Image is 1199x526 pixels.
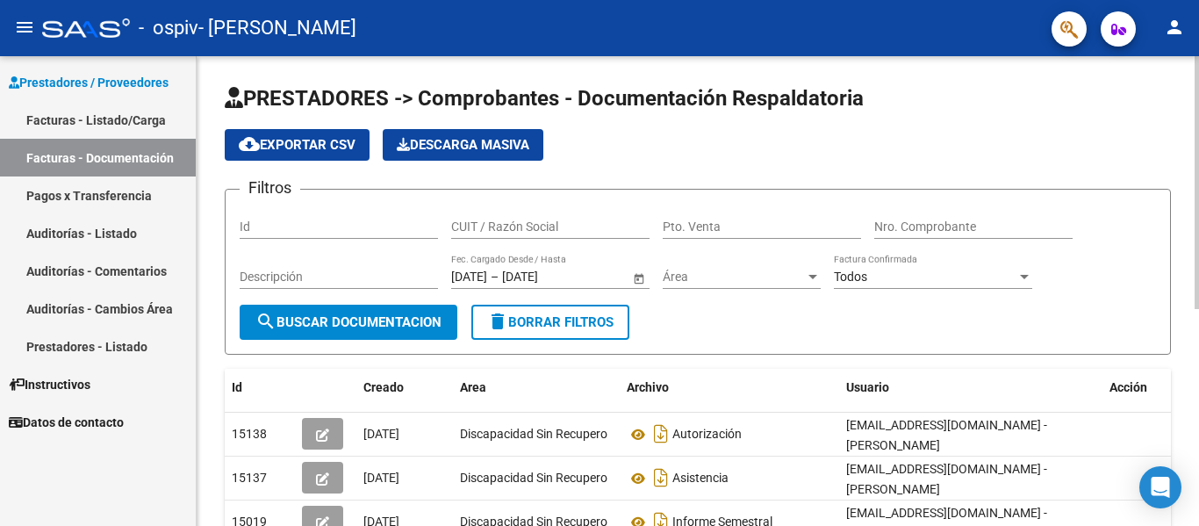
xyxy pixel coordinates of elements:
[397,137,529,153] span: Descarga Masiva
[627,380,669,394] span: Archivo
[672,472,729,486] span: Asistencia
[1102,369,1190,407] datatable-header-cell: Acción
[239,133,260,155] mat-icon: cloud_download
[491,270,499,285] span: –
[198,9,356,47] span: - [PERSON_NAME]
[1164,17,1185,38] mat-icon: person
[363,427,399,441] span: [DATE]
[502,270,588,285] input: End date
[453,369,620,407] datatable-header-cell: Area
[255,311,276,332] mat-icon: search
[460,427,607,441] span: Discapacidad Sin Recupero
[629,269,648,287] button: Open calendar
[839,369,1102,407] datatable-header-cell: Usuario
[356,369,453,407] datatable-header-cell: Creado
[255,314,442,330] span: Buscar Documentacion
[363,380,404,394] span: Creado
[846,462,1047,496] span: [EMAIL_ADDRESS][DOMAIN_NAME] - [PERSON_NAME]
[240,305,457,340] button: Buscar Documentacion
[460,380,486,394] span: Area
[663,270,805,285] span: Área
[650,420,672,448] i: Descargar documento
[225,369,295,407] datatable-header-cell: Id
[846,380,889,394] span: Usuario
[14,17,35,38] mat-icon: menu
[232,380,242,394] span: Id
[672,428,742,442] span: Autorización
[451,270,487,285] input: Start date
[225,86,864,111] span: PRESTADORES -> Comprobantes - Documentación Respaldatoria
[620,369,839,407] datatable-header-cell: Archivo
[460,471,607,485] span: Discapacidad Sin Recupero
[650,464,672,492] i: Descargar documento
[240,176,300,200] h3: Filtros
[834,270,867,284] span: Todos
[239,137,355,153] span: Exportar CSV
[363,471,399,485] span: [DATE]
[383,129,543,161] button: Descarga Masiva
[9,413,124,432] span: Datos de contacto
[383,129,543,161] app-download-masive: Descarga masiva de comprobantes (adjuntos)
[487,311,508,332] mat-icon: delete
[1109,380,1147,394] span: Acción
[471,305,629,340] button: Borrar Filtros
[1139,466,1181,508] div: Open Intercom Messenger
[9,375,90,394] span: Instructivos
[9,73,169,92] span: Prestadores / Proveedores
[487,314,614,330] span: Borrar Filtros
[139,9,198,47] span: - ospiv
[846,418,1047,452] span: [EMAIL_ADDRESS][DOMAIN_NAME] - [PERSON_NAME]
[232,471,267,485] span: 15137
[232,427,267,441] span: 15138
[225,129,370,161] button: Exportar CSV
